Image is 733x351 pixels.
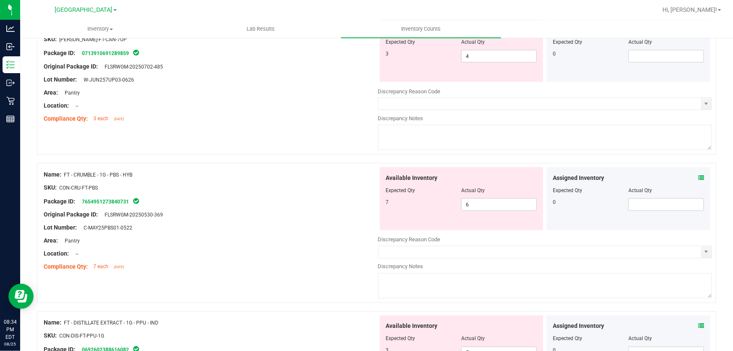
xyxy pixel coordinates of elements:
[386,322,438,331] span: Available Inventory
[341,20,502,38] a: Inventory Counts
[44,171,61,178] span: Name:
[6,79,15,87] inline-svg: Outbound
[100,212,163,218] span: FLSRWGM-20250530-369
[44,251,69,257] span: Location:
[59,333,104,339] span: CON-DIS-FT-PPU-1G
[390,25,452,33] span: Inventory Counts
[6,24,15,33] inline-svg: Analytics
[462,199,536,211] input: 6
[44,333,57,339] span: SKU:
[44,198,75,205] span: Package ID:
[132,48,140,57] span: In Sync
[553,50,628,58] div: 0
[6,61,15,69] inline-svg: Inventory
[628,335,704,343] div: Actual Qty
[60,90,80,96] span: Pantry
[100,64,163,70] span: FLSRWGM-20250702-485
[461,187,485,193] span: Actual Qty
[44,36,57,42] span: SKU:
[132,197,140,205] span: In Sync
[82,199,129,205] a: 7654951273840731
[64,320,158,326] span: FT - DISTILLATE EXTRACT - 1G - PPU - IND
[79,225,132,231] span: C-MAY25PBS01-0522
[378,237,441,243] span: Discrepancy Reason Code
[114,117,123,121] span: [DATE]
[20,20,181,38] a: Inventory
[44,50,75,56] span: Package ID:
[6,42,15,51] inline-svg: Inbound
[93,116,108,121] span: 3 each
[44,63,98,70] span: Original Package ID:
[553,335,628,343] div: Expected Qty
[4,341,16,347] p: 08/25
[44,102,69,109] span: Location:
[628,38,704,46] div: Actual Qty
[181,20,341,38] a: Lab Results
[462,50,536,62] input: 4
[378,88,441,95] span: Discrepancy Reason Code
[79,77,134,83] span: W-JUN257UP03-0626
[44,211,98,218] span: Original Package ID:
[82,50,129,56] a: 0713910691289859
[461,336,485,342] span: Actual Qty
[461,39,485,45] span: Actual Qty
[114,266,123,269] span: [DATE]
[628,187,704,194] div: Actual Qty
[44,319,61,326] span: Name:
[44,76,77,83] span: Lot Number:
[662,6,717,13] span: Hi, [PERSON_NAME]!
[553,187,628,194] div: Expected Qty
[553,38,628,46] div: Expected Qty
[553,174,604,182] span: Assigned Inventory
[386,199,389,205] span: 7
[44,264,88,270] span: Compliance Qty:
[386,174,438,182] span: Available Inventory
[71,103,78,109] span: --
[386,51,389,57] span: 3
[701,98,712,110] span: select
[8,284,34,309] iframe: Resource center
[378,114,712,123] div: Discrepancy Notes
[55,6,113,13] span: [GEOGRAPHIC_DATA]
[44,184,57,191] span: SKU:
[701,246,712,258] span: select
[60,238,80,244] span: Pantry
[386,336,415,342] span: Expected Qty
[553,322,604,331] span: Assigned Inventory
[6,115,15,123] inline-svg: Reports
[44,89,58,96] span: Area:
[64,172,132,178] span: FT - CRUMBLE - 1G - PBS - HYB
[93,264,108,270] span: 7 each
[44,238,58,244] span: Area:
[44,224,77,231] span: Lot Number:
[386,39,415,45] span: Expected Qty
[4,318,16,341] p: 08:34 PM EDT
[71,251,78,257] span: --
[21,25,180,33] span: Inventory
[235,25,286,33] span: Lab Results
[386,187,415,193] span: Expected Qty
[6,97,15,105] inline-svg: Retail
[378,263,712,271] div: Discrepancy Notes
[59,185,98,191] span: CON-CRU-FT-PBS
[59,37,127,42] span: [PERSON_NAME]-FT-CAN-7UP
[553,198,628,206] div: 0
[44,115,88,122] span: Compliance Qty:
